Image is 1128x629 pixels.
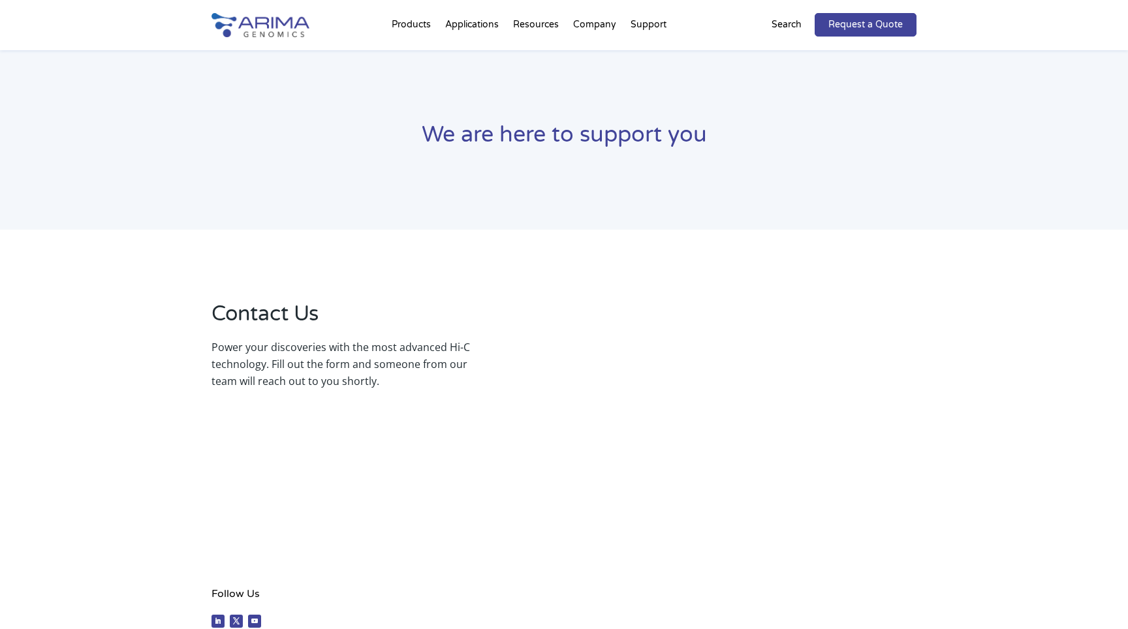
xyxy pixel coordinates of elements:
[211,13,309,37] img: Arima-Genomics-logo
[230,615,243,628] a: Follow on X
[211,120,916,160] h1: We are here to support you
[211,585,470,612] h4: Follow Us
[815,13,916,37] a: Request a Quote
[248,615,261,628] a: Follow on Youtube
[772,16,802,33] p: Search
[211,615,225,628] a: Follow on LinkedIn
[211,299,470,339] h2: Contact Us
[211,339,470,390] p: Power your discoveries with the most advanced Hi-C technology. Fill out the form and someone from...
